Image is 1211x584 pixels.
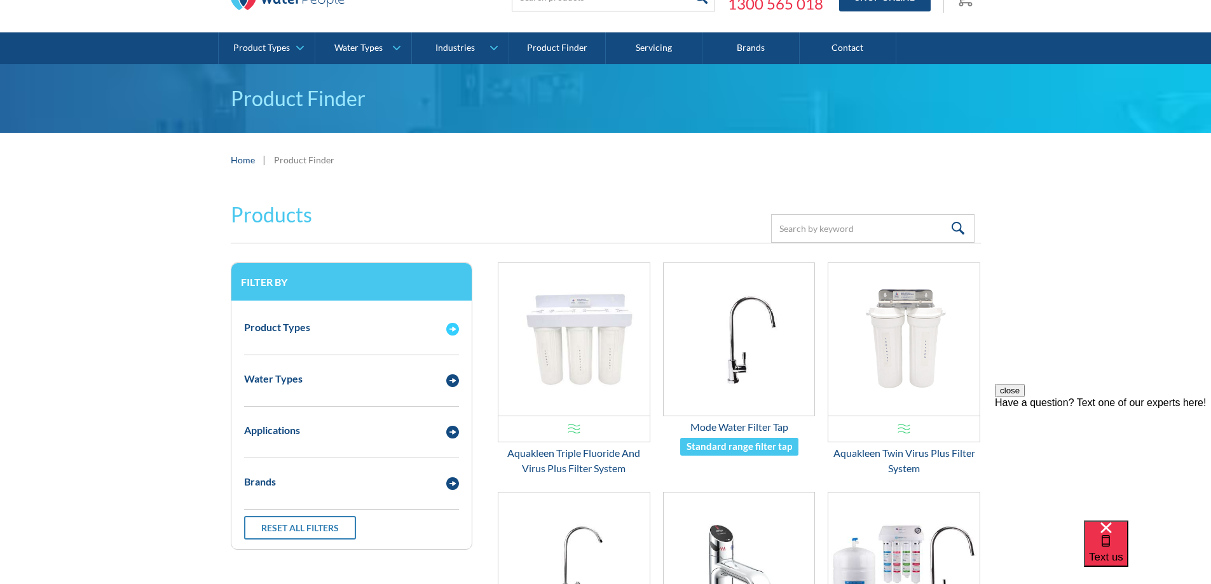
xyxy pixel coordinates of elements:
div: | [261,152,268,167]
a: Brands [702,32,799,64]
a: Industries [412,32,508,64]
div: Water Types [244,371,303,386]
a: Reset all filters [244,516,356,540]
input: Search by keyword [771,214,975,243]
div: Standard range filter tap [687,439,792,454]
a: Aquakleen Triple Fluoride And Virus Plus Filter SystemAquakleen Triple Fluoride And Virus Plus Fi... [498,262,650,476]
a: Product Types [219,32,315,64]
iframe: podium webchat widget bubble [1084,520,1211,584]
img: Aquakleen Twin Virus Plus Filter System [828,263,980,416]
div: Product Types [233,43,290,53]
a: Contact [800,32,896,64]
div: Industries [435,43,475,53]
div: Applications [244,423,300,438]
iframe: podium webchat widget prompt [995,384,1211,536]
div: Mode Water Filter Tap [663,419,816,435]
a: Servicing [606,32,702,64]
div: Product Finder [274,153,334,166]
div: Aquakleen Triple Fluoride And Virus Plus Filter System [498,445,650,476]
div: Brands [244,474,276,489]
a: Aquakleen Twin Virus Plus Filter SystemAquakleen Twin Virus Plus Filter System [828,262,980,476]
a: Mode Water Filter TapMode Water Filter TapStandard range filter tap [663,262,816,456]
h3: Filter by [241,276,462,288]
div: Product Types [244,320,310,335]
img: Aquakleen Triple Fluoride And Virus Plus Filter System [498,263,650,416]
a: Water Types [315,32,411,64]
div: Water Types [334,43,383,53]
div: Aquakleen Twin Virus Plus Filter System [828,445,980,476]
h2: Products [231,200,312,230]
img: Mode Water Filter Tap [664,263,815,416]
a: Product Finder [509,32,606,64]
h1: Product Finder [231,83,981,114]
a: Home [231,153,255,166]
